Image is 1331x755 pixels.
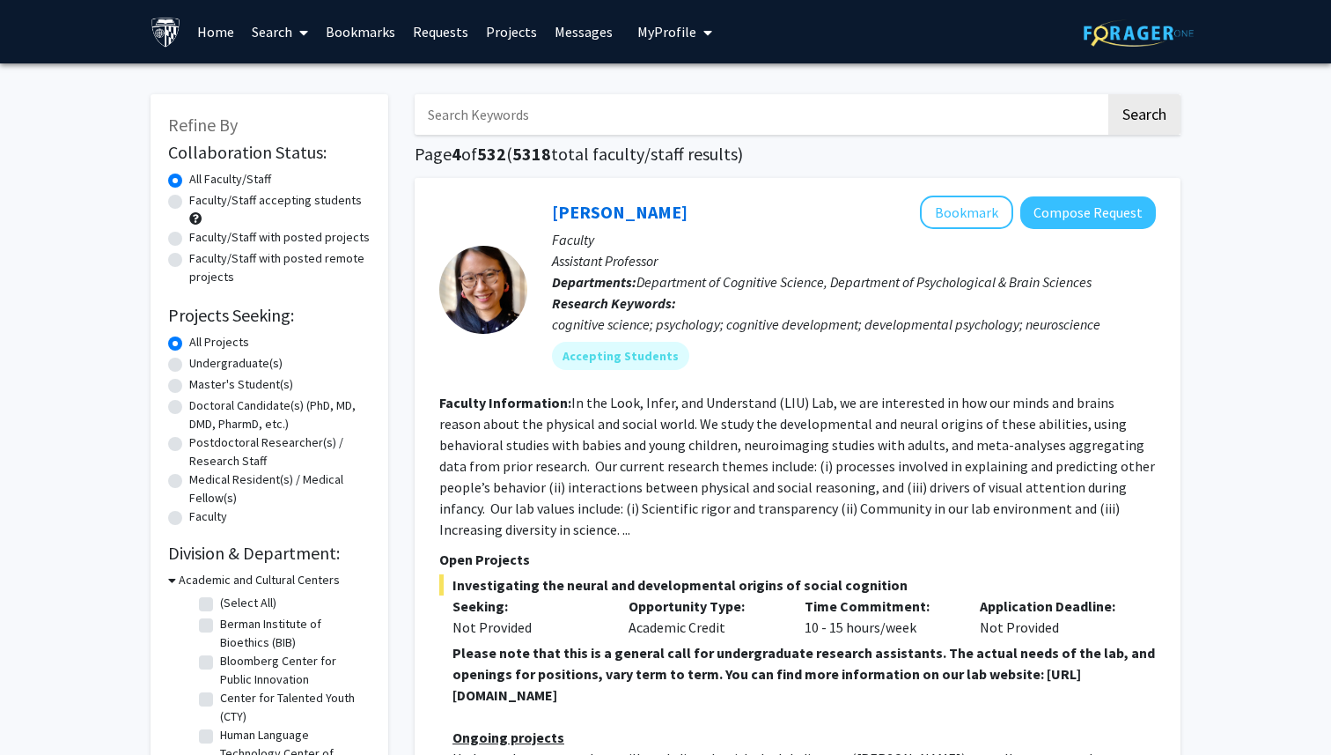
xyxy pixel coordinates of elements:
a: Search [243,1,317,63]
span: 4 [452,143,461,165]
span: Refine By [168,114,238,136]
b: Research Keywords: [552,294,676,312]
p: Time Commitment: [805,596,954,617]
fg-read-more: In the Look, Infer, and Understand (LIU) Lab, we are interested in how our minds and brains reaso... [439,394,1155,538]
label: Bloomberg Center for Public Innovation [220,652,366,689]
label: Faculty/Staff with posted remote projects [189,249,371,286]
span: Investigating the neural and developmental origins of social cognition [439,574,1156,596]
div: Not Provided [967,596,1143,638]
label: All Projects [189,333,249,352]
label: Undergraduate(s) [189,354,283,373]
label: Faculty/Staff accepting students [189,191,362,210]
a: Home [188,1,243,63]
div: cognitive science; psychology; cognitive development; developmental psychology; neuroscience [552,314,1156,335]
iframe: Chat [13,676,75,742]
a: Requests [404,1,477,63]
div: Not Provided [452,617,602,638]
p: Opportunity Type: [629,596,778,617]
p: Open Projects [439,549,1156,570]
label: Faculty [189,507,227,526]
h2: Division & Department: [168,543,371,564]
img: Johns Hopkins University Logo [151,17,181,48]
div: 10 - 15 hours/week [791,596,967,638]
b: Departments: [552,273,636,291]
h2: Projects Seeking: [168,305,371,326]
span: My Profile [637,23,696,41]
label: All Faculty/Staff [189,170,271,189]
a: [PERSON_NAME] [552,201,688,223]
a: Projects [477,1,546,63]
p: Faculty [552,229,1156,250]
label: Postdoctoral Researcher(s) / Research Staff [189,433,371,470]
h3: Academic and Cultural Centers [179,571,340,589]
div: Academic Credit [615,596,791,638]
p: Assistant Professor [552,250,1156,271]
strong: Please note that this is a general call for undergraduate research assistants. The actual needs o... [452,644,1155,704]
input: Search Keywords [415,94,1106,135]
label: Master's Student(s) [189,375,293,394]
label: (Select All) [220,594,276,612]
a: Bookmarks [317,1,404,63]
p: Seeking: [452,596,602,617]
button: Search [1108,94,1180,135]
b: Faculty Information: [439,394,571,411]
label: Medical Resident(s) / Medical Fellow(s) [189,470,371,507]
label: Doctoral Candidate(s) (PhD, MD, DMD, PharmD, etc.) [189,396,371,433]
h2: Collaboration Status: [168,142,371,163]
button: Compose Request to Shari Liu [1020,196,1156,229]
label: Berman Institute of Bioethics (BIB) [220,615,366,652]
img: ForagerOne Logo [1084,19,1194,47]
label: Center for Talented Youth (CTY) [220,689,366,726]
span: 532 [477,143,506,165]
label: Faculty/Staff with posted projects [189,228,370,247]
h1: Page of ( total faculty/staff results) [415,144,1180,165]
mat-chip: Accepting Students [552,342,689,370]
p: Application Deadline: [980,596,1129,617]
a: Messages [546,1,621,63]
u: Ongoing projects [452,729,564,746]
span: 5318 [512,143,551,165]
span: Department of Cognitive Science, Department of Psychological & Brain Sciences [636,273,1092,291]
button: Add Shari Liu to Bookmarks [920,196,1013,229]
